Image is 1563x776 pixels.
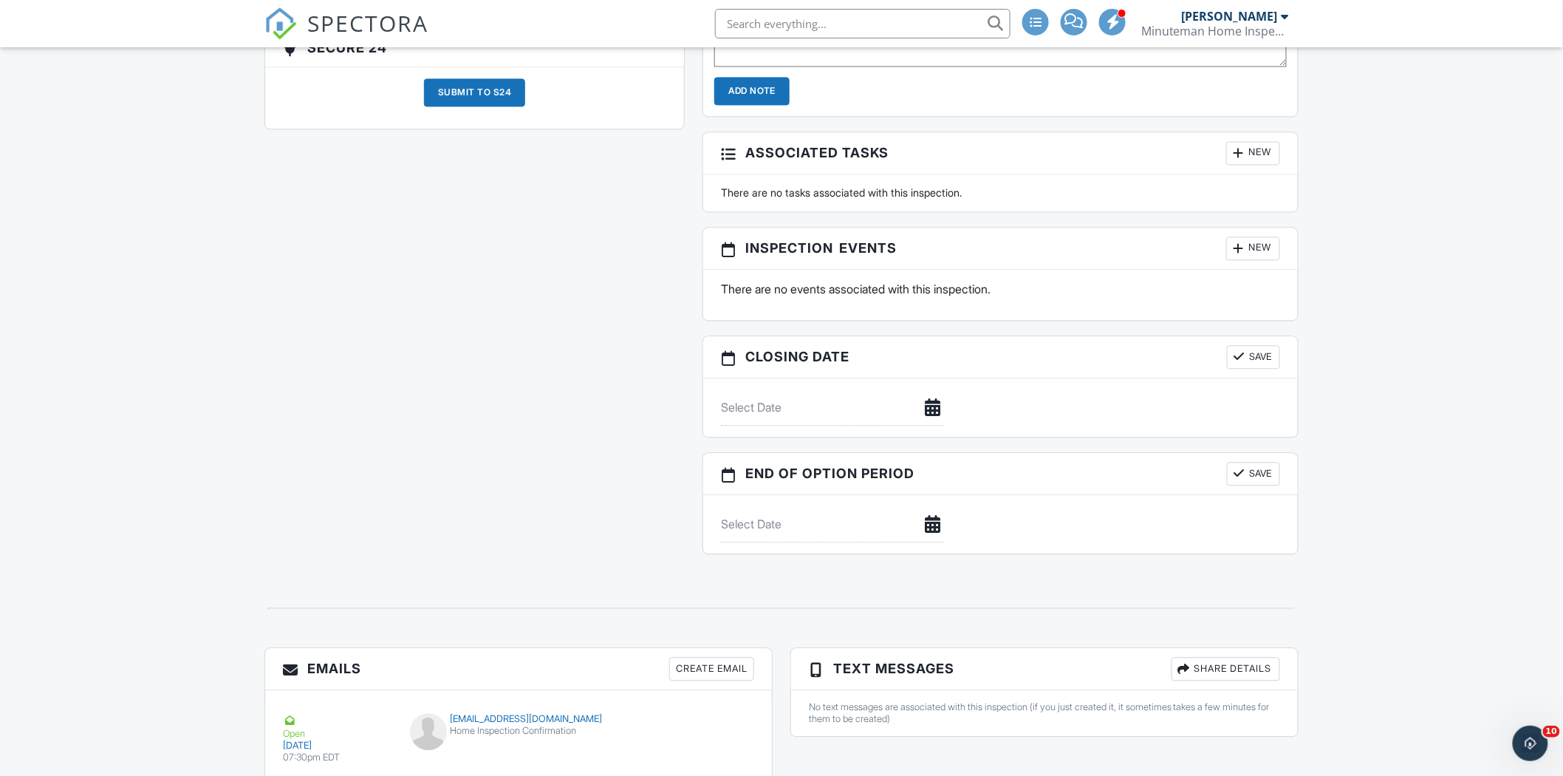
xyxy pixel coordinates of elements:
[410,713,447,750] img: default-user-f0147aede5fd5fa78ca7ade42f37bd4542148d508eef1c3d3ea960f66861d68b.jpg
[745,463,914,483] span: End of Option Period
[712,186,1289,200] div: There are no tasks associated with this inspection.
[1141,24,1289,38] div: Minuteman Home Inspections LLC
[721,389,943,426] input: Select Date
[809,701,1280,725] div: No text messages are associated with this inspection (if you just created it, it sometimes takes ...
[669,657,754,681] div: Create Email
[264,7,297,40] img: The Best Home Inspection Software - Spectora
[410,725,628,737] div: Home Inspection Confirmation
[791,648,1298,690] h3: Text Messages
[1227,345,1280,369] button: Save
[307,7,428,38] span: SPECTORA
[1172,657,1280,681] div: Share Details
[265,29,684,67] h3: Secure 24
[283,740,392,752] div: [DATE]
[745,238,833,258] span: Inspection
[745,143,889,163] span: Associated Tasks
[424,78,526,118] a: Submit to S24
[1226,236,1280,260] div: New
[745,347,849,367] span: Closing date
[410,713,628,725] div: [EMAIL_ADDRESS][DOMAIN_NAME]
[283,713,392,740] div: Open
[424,78,526,106] div: Submit to S24
[715,9,1010,38] input: Search everything...
[1182,9,1278,24] div: [PERSON_NAME]
[1543,726,1560,738] span: 10
[1226,141,1280,165] div: New
[265,648,772,690] h3: Emails
[283,752,392,763] div: 07:30pm EDT
[1513,726,1548,761] iframe: Intercom live chat
[1227,462,1280,486] button: Save
[839,238,897,258] span: Events
[721,281,1280,297] p: There are no events associated with this inspection.
[264,20,428,51] a: SPECTORA
[721,506,943,542] input: Select Date
[714,77,790,105] input: Add Note
[265,701,772,775] a: Open [DATE] 07:30pm EDT [EMAIL_ADDRESS][DOMAIN_NAME] Home Inspection Confirmation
